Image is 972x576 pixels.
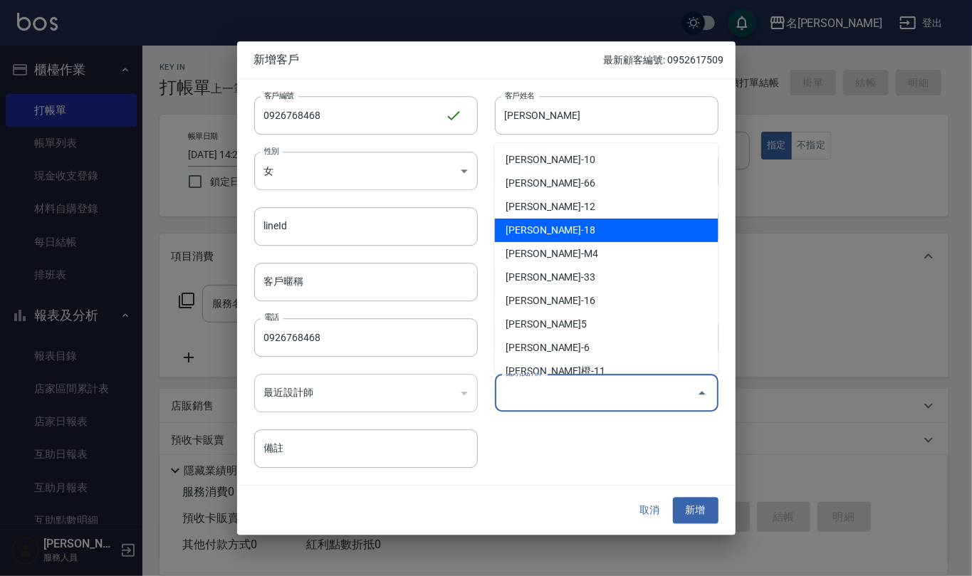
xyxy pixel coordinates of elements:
label: 性別 [264,145,279,156]
li: [PERSON_NAME]-66 [495,172,718,195]
button: Close [691,382,714,404]
label: 客戶姓名 [505,90,535,100]
li: [PERSON_NAME]5 [495,313,718,336]
li: [PERSON_NAME]-10 [495,148,718,172]
label: 客戶編號 [264,90,294,100]
li: [PERSON_NAME]-6 [495,336,718,360]
li: [PERSON_NAME]-16 [495,289,718,313]
li: [PERSON_NAME]-33 [495,266,718,289]
button: 取消 [627,498,673,524]
span: 新增客戶 [254,53,604,67]
li: [PERSON_NAME]-12 [495,195,718,219]
div: 女 [254,152,478,190]
li: [PERSON_NAME]-18 [495,219,718,242]
button: 新增 [673,498,718,524]
li: [PERSON_NAME]橙-11 [495,360,718,383]
p: 最新顧客編號: 0952617509 [603,53,723,68]
label: 電話 [264,312,279,323]
li: [PERSON_NAME]-M4 [495,242,718,266]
